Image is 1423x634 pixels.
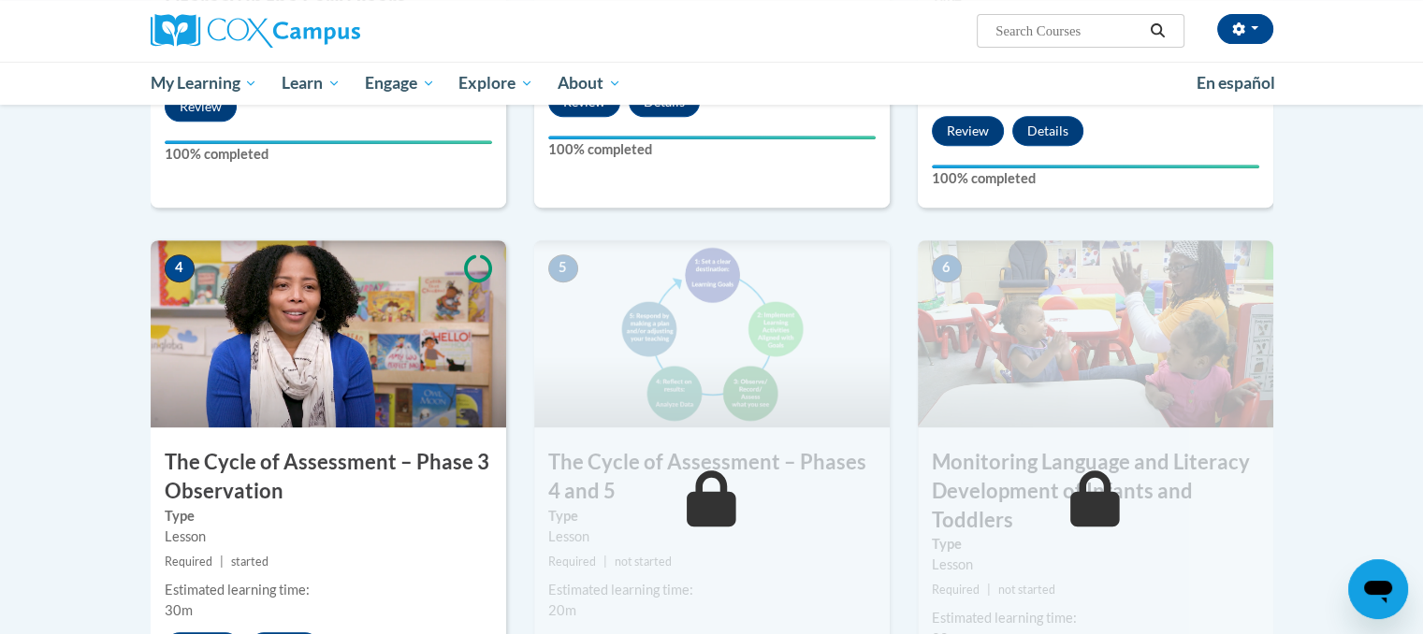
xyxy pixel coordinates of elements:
[123,62,1301,105] div: Main menu
[165,580,492,600] div: Estimated learning time:
[165,506,492,526] label: Type
[932,168,1259,189] label: 100% completed
[269,62,353,105] a: Learn
[548,602,576,618] span: 20m
[353,62,447,105] a: Engage
[1143,20,1171,42] button: Search
[1184,64,1287,103] a: En español
[545,62,633,105] a: About
[151,448,506,506] h3: The Cycle of Assessment – Phase 3 Observation
[1012,116,1083,146] button: Details
[1217,14,1273,44] button: Account Settings
[918,448,1273,534] h3: Monitoring Language and Literacy Development of Infants and Toddlers
[548,526,876,547] div: Lesson
[1348,559,1408,619] iframe: Button to launch messaging window
[165,602,193,618] span: 30m
[165,140,492,144] div: Your progress
[932,608,1259,628] div: Estimated learning time:
[918,240,1273,427] img: Course Image
[603,555,607,569] span: |
[998,583,1055,597] span: not started
[932,583,980,597] span: Required
[548,580,876,600] div: Estimated learning time:
[151,14,506,48] a: Cox Campus
[615,555,672,569] span: not started
[932,165,1259,168] div: Your progress
[558,72,621,94] span: About
[220,555,224,569] span: |
[151,240,506,427] img: Course Image
[165,526,492,547] div: Lesson
[548,254,578,282] span: 5
[548,136,876,139] div: Your progress
[987,583,991,597] span: |
[151,14,360,48] img: Cox Campus
[446,62,545,105] a: Explore
[994,20,1143,42] input: Search Courses
[282,72,341,94] span: Learn
[231,555,269,569] span: started
[458,72,533,94] span: Explore
[534,448,890,506] h3: The Cycle of Assessment – Phases 4 and 5
[165,254,195,282] span: 4
[548,506,876,526] label: Type
[365,72,435,94] span: Engage
[548,139,876,160] label: 100% completed
[932,534,1259,555] label: Type
[138,62,270,105] a: My Learning
[165,555,212,569] span: Required
[932,116,1004,146] button: Review
[534,240,890,427] img: Course Image
[548,555,596,569] span: Required
[932,555,1259,575] div: Lesson
[1197,73,1275,93] span: En español
[165,144,492,165] label: 100% completed
[932,254,962,282] span: 6
[150,72,257,94] span: My Learning
[165,92,237,122] button: Review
